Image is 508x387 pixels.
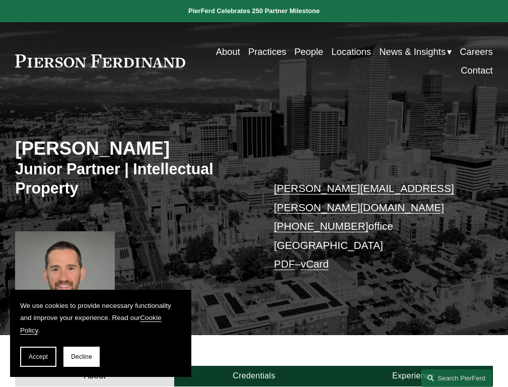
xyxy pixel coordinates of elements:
[29,353,48,360] span: Accept
[331,42,371,61] a: Locations
[63,347,100,367] button: Decline
[216,42,240,61] a: About
[248,42,286,61] a: Practices
[460,42,492,61] a: Careers
[334,366,493,386] a: Experience
[20,300,181,337] p: We use cookies to provide necessary functionality and improve your experience. Read our .
[15,160,254,198] h3: Junior Partner | Intellectual Property
[274,179,473,274] p: office [GEOGRAPHIC_DATA] –
[20,347,56,367] button: Accept
[274,258,295,270] a: PDF
[421,369,492,387] a: Search this site
[461,61,492,80] a: Contact
[274,182,454,213] a: [PERSON_NAME][EMAIL_ADDRESS][PERSON_NAME][DOMAIN_NAME]
[379,43,446,60] span: News & Insights
[71,353,92,360] span: Decline
[15,138,254,160] h2: [PERSON_NAME]
[174,366,333,386] a: Credentials
[274,220,368,232] a: [PHONE_NUMBER]
[295,42,323,61] a: People
[379,42,452,61] a: folder dropdown
[301,258,329,270] a: vCard
[10,290,191,377] section: Cookie banner
[20,314,161,334] a: Cookie Policy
